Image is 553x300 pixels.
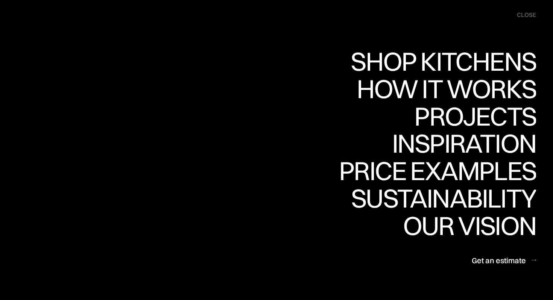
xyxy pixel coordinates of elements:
[347,74,536,101] div: Shop Kitchens
[381,130,536,156] div: Inspiration
[345,185,536,211] div: Sustainability
[355,76,536,102] div: How it works
[414,129,536,156] div: Projects
[472,251,536,270] a: Get an estimate
[339,158,536,185] a: Price examplesPrice examples
[414,103,536,130] a: ProjectsProjects
[381,156,536,183] div: Inspiration
[472,255,526,265] div: Get an estimate
[397,212,536,239] div: Our vision
[414,103,536,129] div: Projects
[355,76,536,103] a: How it worksHow it works
[339,158,536,184] div: Price examples
[347,48,536,74] div: Shop Kitchens
[517,11,536,19] div: close
[345,185,536,212] a: SustainabilitySustainability
[345,211,536,238] div: Sustainability
[397,212,536,240] a: Our visionOur vision
[347,48,536,76] a: Shop KitchensShop Kitchens
[355,102,536,128] div: How it works
[381,130,536,158] a: InspirationInspiration
[339,184,536,210] div: Price examples
[509,8,536,23] div: menu
[397,239,536,265] div: Our vision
